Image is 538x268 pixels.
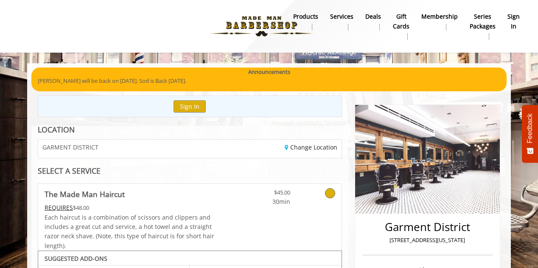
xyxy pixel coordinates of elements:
[393,12,409,31] b: gift cards
[364,221,490,233] h2: Garment District
[507,12,520,31] b: sign in
[293,12,318,21] b: products
[45,254,107,262] b: SUGGESTED ADD-ONS
[45,213,214,250] span: Each haircut is a combination of scissors and clippers and includes a great cut and service, a ho...
[387,11,415,42] a: Gift cardsgift cards
[45,203,73,212] span: This service needs some Advance to be paid before we block your appointment
[359,11,387,33] a: DealsDeals
[248,68,290,76] b: Announcements
[324,11,359,33] a: ServicesServices
[38,167,342,175] div: SELECT A SERVICE
[240,184,290,206] a: $45.00
[470,12,496,31] b: Series packages
[38,76,500,85] p: [PERSON_NAME] will be back on [DATE]. Sod is Back [DATE].
[365,12,381,21] b: Deals
[42,144,98,150] span: GARMENT DISTRICT
[287,11,324,33] a: Productsproducts
[38,124,75,135] b: LOCATION
[522,105,538,163] button: Feedback - Show survey
[203,3,320,50] img: Made Man Barbershop logo
[240,197,290,206] span: 30min
[502,11,526,33] a: sign insign in
[45,188,125,200] b: The Made Man Haircut
[285,143,337,151] a: Change Location
[421,12,458,21] b: Membership
[464,11,502,42] a: Series packagesSeries packages
[364,236,490,245] p: [STREET_ADDRESS][US_STATE]
[330,12,353,21] b: Services
[526,113,534,143] span: Feedback
[174,100,206,113] button: Sign In
[45,203,215,212] div: $48.00
[415,11,464,33] a: MembershipMembership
